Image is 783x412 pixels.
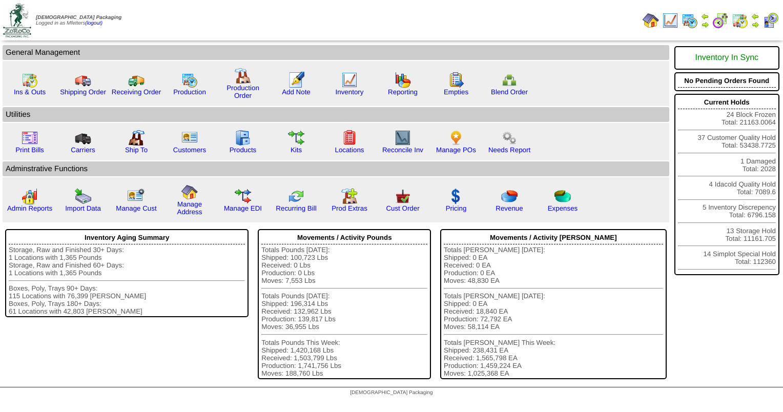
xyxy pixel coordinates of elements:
img: network.png [501,72,518,88]
div: Current Holds [678,96,776,109]
a: Products [230,146,257,154]
a: Shipping Order [60,88,106,96]
a: Needs Report [488,146,530,154]
a: Recurring Bill [276,204,316,212]
div: No Pending Orders Found [678,74,776,88]
a: Receiving Order [112,88,161,96]
img: prodextras.gif [341,188,358,204]
a: Manage EDI [224,204,262,212]
span: [DEMOGRAPHIC_DATA] Packaging [36,15,121,20]
img: workflow.gif [288,130,304,146]
img: import.gif [75,188,91,204]
img: truck3.gif [75,130,91,146]
a: Manage POs [436,146,476,154]
a: Production Order [226,84,259,99]
img: factory.gif [235,68,251,84]
a: Add Note [282,88,311,96]
img: home.gif [181,184,198,200]
a: Pricing [446,204,467,212]
a: Carriers [71,146,95,154]
img: zoroco-logo-small.webp [3,3,31,37]
a: Locations [335,146,364,154]
a: Reconcile Inv [382,146,423,154]
a: Kits [291,146,302,154]
div: Totals [PERSON_NAME] [DATE]: Shipped: 0 EA Received: 0 EA Production: 0 EA Moves: 48,830 EA Total... [444,246,663,377]
img: edi.gif [235,188,251,204]
img: pie_chart.png [501,188,518,204]
img: workorder.gif [448,72,464,88]
a: Reporting [388,88,418,96]
img: calendarinout.gif [732,12,748,29]
a: Ins & Outs [14,88,46,96]
img: arrowright.gif [701,20,709,29]
a: Print Bills [15,146,44,154]
img: cust_order.png [395,188,411,204]
div: 24 Block Frozen Total: 21163.0064 37 Customer Quality Hold Total: 53438.7725 1 Damaged Total: 202... [674,94,779,275]
img: cabinet.gif [235,130,251,146]
a: Expenses [548,204,578,212]
img: line_graph2.gif [395,130,411,146]
span: Logged in as Mfetters [36,15,121,26]
div: Totals Pounds [DATE]: Shipped: 100,723 Lbs Received: 0 Lbs Production: 0 Lbs Moves: 7,553 Lbs Tot... [261,246,427,377]
td: General Management [3,45,669,60]
img: truck.gif [75,72,91,88]
span: [DEMOGRAPHIC_DATA] Packaging [350,390,432,396]
a: Blend Order [491,88,528,96]
a: Manage Address [177,200,202,216]
img: managecust.png [127,188,146,204]
img: workflow.png [501,130,518,146]
a: Prod Extras [332,204,367,212]
a: (logout) [85,20,102,26]
img: invoice2.gif [22,130,38,146]
a: Manage Cust [116,204,156,212]
img: reconcile.gif [288,188,304,204]
img: orders.gif [288,72,304,88]
a: Ship To [125,146,148,154]
img: locations.gif [341,130,358,146]
a: Cust Order [386,204,419,212]
img: calendarcustomer.gif [763,12,779,29]
div: Storage, Raw and Finished 30+ Days: 1 Locations with 1,365 Pounds Storage, Raw and Finished 60+ D... [9,246,245,315]
img: calendarprod.gif [682,12,698,29]
img: factory2.gif [128,130,145,146]
div: Movements / Activity Pounds [261,231,427,244]
div: Inventory In Sync [678,48,776,68]
a: Inventory [336,88,364,96]
img: truck2.gif [128,72,145,88]
img: line_graph.gif [662,12,678,29]
a: Empties [444,88,468,96]
img: po.png [448,130,464,146]
td: Adminstrative Functions [3,161,669,176]
div: Inventory Aging Summary [9,231,245,244]
td: Utilities [3,107,669,122]
a: Revenue [496,204,523,212]
img: arrowleft.gif [701,12,709,20]
a: Admin Reports [7,204,52,212]
img: graph.gif [395,72,411,88]
img: line_graph.gif [341,72,358,88]
a: Production [173,88,206,96]
img: customers.gif [181,130,198,146]
div: Movements / Activity [PERSON_NAME] [444,231,663,244]
img: arrowleft.gif [751,12,759,20]
img: dollar.gif [448,188,464,204]
a: Customers [173,146,206,154]
img: home.gif [643,12,659,29]
img: calendarinout.gif [22,72,38,88]
img: calendarblend.gif [712,12,729,29]
img: arrowright.gif [751,20,759,29]
a: Import Data [65,204,101,212]
img: graph2.png [22,188,38,204]
img: pie_chart2.png [554,188,571,204]
img: calendarprod.gif [181,72,198,88]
